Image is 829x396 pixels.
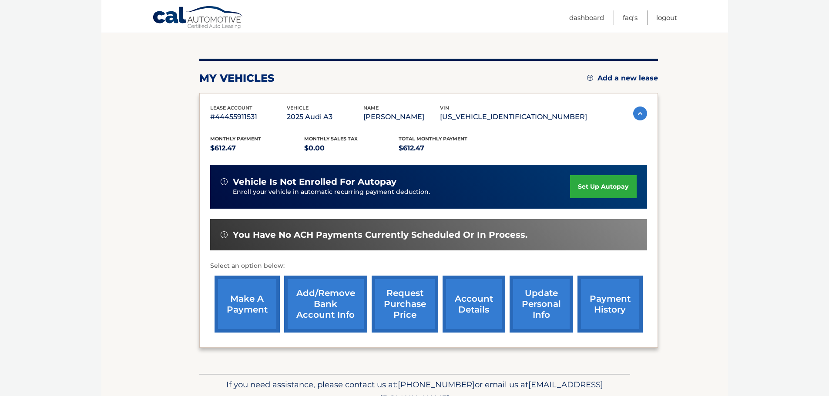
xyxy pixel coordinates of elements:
[199,72,275,85] h2: my vehicles
[210,105,252,111] span: lease account
[221,178,228,185] img: alert-white.svg
[233,176,396,187] span: vehicle is not enrolled for autopay
[210,261,647,271] p: Select an option below:
[210,136,261,142] span: Monthly Payment
[623,10,638,25] a: FAQ's
[287,105,309,111] span: vehicle
[398,379,475,389] span: [PHONE_NUMBER]
[287,111,363,123] p: 2025 Audi A3
[633,106,647,120] img: accordion-active.svg
[304,142,399,154] p: $0.00
[233,187,571,197] p: Enroll your vehicle in automatic recurring payment deduction.
[510,276,573,333] a: update personal info
[363,111,440,123] p: [PERSON_NAME]
[363,105,379,111] span: name
[443,276,505,333] a: account details
[569,10,604,25] a: Dashboard
[577,276,643,333] a: payment history
[399,142,493,154] p: $612.47
[399,136,467,142] span: Total Monthly Payment
[656,10,677,25] a: Logout
[284,276,367,333] a: Add/Remove bank account info
[152,6,244,31] a: Cal Automotive
[221,231,228,238] img: alert-white.svg
[570,175,636,198] a: set up autopay
[440,105,449,111] span: vin
[210,142,305,154] p: $612.47
[587,75,593,81] img: add.svg
[587,74,658,83] a: Add a new lease
[215,276,280,333] a: make a payment
[233,230,527,240] span: You have no ACH payments currently scheduled or in process.
[440,111,587,123] p: [US_VEHICLE_IDENTIFICATION_NUMBER]
[372,276,438,333] a: request purchase price
[210,111,287,123] p: #44455911531
[304,136,358,142] span: Monthly sales Tax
